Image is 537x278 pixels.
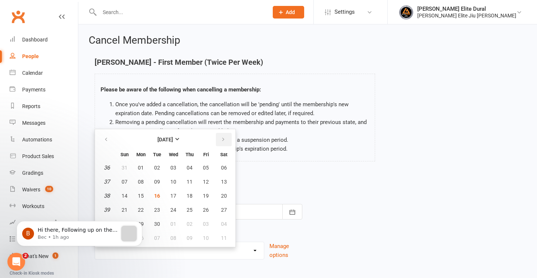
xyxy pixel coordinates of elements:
[122,193,128,199] span: 14
[221,179,227,185] span: 13
[115,118,369,135] li: Removing a pending cancellation will revert the membership and payments to their previous state, ...
[149,203,165,217] button: 23
[89,35,527,46] h2: Cancel Membership
[166,161,181,174] button: 03
[198,217,214,231] button: 03
[23,253,28,259] span: 2
[157,137,173,143] strong: [DATE]
[214,189,233,202] button: 20
[198,231,214,245] button: 10
[399,5,414,20] img: thumb_image1702864552.png
[7,253,25,271] iframe: Intercom live chat
[133,203,149,217] button: 22
[187,221,193,227] span: 02
[198,189,214,202] button: 19
[10,131,78,148] a: Automations
[97,7,263,17] input: Search...
[166,217,181,231] button: 01
[203,165,209,171] span: 05
[22,53,39,59] div: People
[170,193,176,199] span: 17
[120,152,129,157] small: Sunday
[203,221,209,227] span: 03
[115,144,369,153] li: This page cannot be used to extend a membership's expiration period.
[22,87,45,93] div: Payments
[10,81,78,98] a: Payments
[286,9,295,15] span: Add
[187,179,193,185] span: 11
[203,235,209,241] span: 10
[170,179,176,185] span: 10
[138,165,144,171] span: 01
[417,12,516,19] div: [PERSON_NAME] Elite Jiu [PERSON_NAME]
[169,152,178,157] small: Wednesday
[170,207,176,213] span: 24
[117,189,132,202] button: 14
[198,175,214,188] button: 12
[166,231,181,245] button: 08
[187,207,193,213] span: 25
[154,207,160,213] span: 23
[10,115,78,131] a: Messages
[10,65,78,81] a: Calendar
[117,161,132,174] button: 31
[45,186,53,192] span: 10
[220,152,227,157] small: Saturday
[133,161,149,174] button: 01
[214,161,233,174] button: 06
[149,175,165,188] button: 09
[10,31,78,48] a: Dashboard
[10,98,78,115] a: Reports
[104,178,110,185] em: 37
[10,48,78,65] a: People
[153,152,161,157] small: Tuesday
[149,231,165,245] button: 07
[22,137,52,143] div: Automations
[182,217,197,231] button: 02
[182,175,197,188] button: 11
[101,86,261,93] strong: Please be aware of the following when cancelling a membership:
[104,164,110,171] em: 36
[166,189,181,202] button: 17
[154,221,160,227] span: 30
[187,235,193,241] span: 09
[10,198,78,215] a: Workouts
[269,242,302,259] button: Manage options
[334,4,355,20] span: Settings
[203,193,209,199] span: 19
[117,175,132,188] button: 07
[122,179,128,185] span: 07
[154,165,160,171] span: 02
[138,193,144,199] span: 15
[198,161,214,174] button: 05
[154,193,160,199] span: 16
[9,7,27,26] a: Clubworx
[221,221,227,227] span: 04
[182,189,197,202] button: 18
[22,120,45,126] div: Messages
[221,207,227,213] span: 27
[22,37,48,43] div: Dashboard
[22,187,40,192] div: Waivers
[221,193,227,199] span: 20
[203,179,209,185] span: 12
[95,58,375,66] h4: [PERSON_NAME] - First Member (Twice Per Week)
[221,165,227,171] span: 06
[170,165,176,171] span: 03
[186,152,194,157] small: Thursday
[154,235,160,241] span: 07
[187,165,193,171] span: 04
[198,203,214,217] button: 26
[6,206,153,258] iframe: Intercom notifications message
[203,152,209,157] small: Friday
[136,152,146,157] small: Monday
[273,6,304,19] button: Add
[10,181,78,198] a: Waivers 10
[214,217,233,231] button: 04
[214,203,233,217] button: 27
[166,203,181,217] button: 24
